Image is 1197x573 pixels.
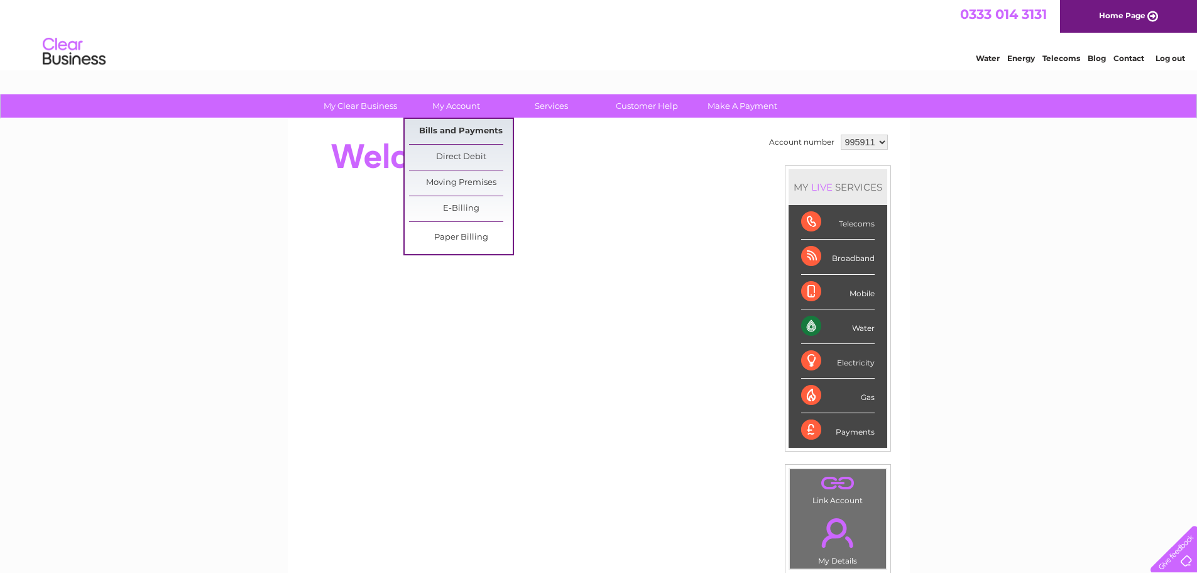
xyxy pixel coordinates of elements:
[801,205,875,240] div: Telecoms
[766,131,838,153] td: Account number
[1156,53,1185,63] a: Log out
[409,225,513,250] a: Paper Billing
[1113,53,1144,63] a: Contact
[691,94,794,118] a: Make A Payment
[409,119,513,144] a: Bills and Payments
[1088,53,1106,63] a: Blog
[801,344,875,379] div: Electricity
[42,33,106,71] img: logo.png
[809,181,835,193] div: LIVE
[801,275,875,309] div: Mobile
[801,379,875,413] div: Gas
[789,169,887,205] div: MY SERVICES
[793,511,883,555] a: .
[801,413,875,447] div: Payments
[302,7,896,61] div: Clear Business is a trading name of Verastar Limited (registered in [GEOGRAPHIC_DATA] No. 3667643...
[960,6,1047,22] a: 0333 014 3131
[801,240,875,274] div: Broadband
[793,472,883,494] a: .
[976,53,1000,63] a: Water
[500,94,603,118] a: Services
[1042,53,1080,63] a: Telecoms
[404,94,508,118] a: My Account
[409,170,513,196] a: Moving Premises
[595,94,699,118] a: Customer Help
[789,469,887,508] td: Link Account
[409,145,513,170] a: Direct Debit
[1007,53,1035,63] a: Energy
[801,309,875,344] div: Water
[409,196,513,221] a: E-Billing
[789,508,887,569] td: My Details
[309,94,412,118] a: My Clear Business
